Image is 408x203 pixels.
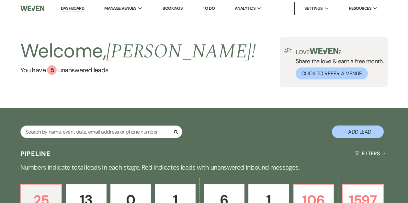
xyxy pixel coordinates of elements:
[352,145,388,162] button: Filters
[20,149,51,158] h3: Pipeline
[235,5,255,12] span: Analytics
[310,48,338,54] img: weven-logo-green.svg
[20,2,44,15] img: Weven Logo
[106,37,256,66] span: [PERSON_NAME] !
[20,65,256,75] a: You have 5 unanswered leads.
[349,5,371,12] span: Resources
[296,67,368,79] button: Click to Refer a Venue
[47,65,57,75] div: 5
[104,5,136,12] span: Manage Venues
[296,48,384,55] p: Love ?
[203,6,215,11] a: To Do
[292,48,384,79] div: Share the love & earn a free month.
[20,37,256,65] h2: Welcome,
[20,125,182,138] input: Search by name, event date, email address or phone number
[284,48,292,53] img: loud-speaker-illustration.svg
[163,6,183,11] a: Bookings
[61,6,84,12] a: Dashboard
[304,5,323,12] span: Settings
[332,125,384,138] button: + Add Lead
